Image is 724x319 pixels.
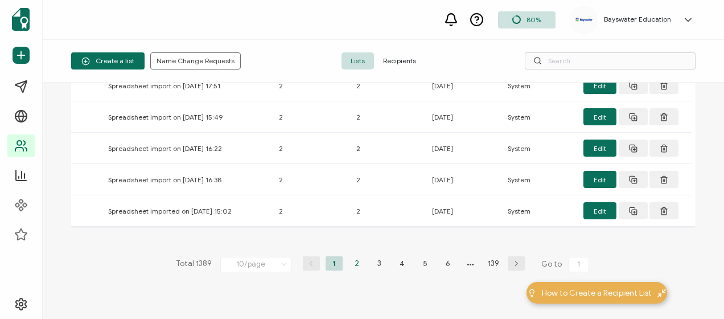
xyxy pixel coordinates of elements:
div: System [502,79,578,92]
button: Edit [583,171,616,188]
div: 2 [351,205,426,218]
span: Create a list [81,57,134,66]
img: sertifier-logomark-colored.svg [12,8,30,31]
button: Edit [583,108,616,125]
li: 139 [485,256,502,271]
div: System [502,205,578,218]
img: e421b917-46e4-4ebc-81ec-125abdc7015c.png [575,18,593,22]
span: Lists [342,52,374,69]
button: Edit [583,202,616,219]
div: 2 [273,142,351,155]
div: Spreadsheet import on [DATE] 16:22 [102,142,273,155]
div: 2 [351,111,426,124]
div: [DATE] [426,205,502,218]
span: Total 1389 [176,256,212,272]
div: 2 [351,79,426,92]
input: Search [525,52,696,69]
span: 80% [526,15,541,24]
iframe: Chat Widget [667,264,724,319]
input: Select [220,257,291,272]
li: 6 [439,256,456,271]
li: 2 [348,256,365,271]
button: Name Change Requests [150,52,241,69]
button: Edit [583,140,616,157]
div: [DATE] [426,173,502,186]
h5: Bayswater Education [604,15,671,23]
span: Name Change Requests [157,58,235,64]
div: 2 [273,79,351,92]
li: 5 [417,256,434,271]
div: [DATE] [426,142,502,155]
div: Spreadsheet import on [DATE] 15:49 [102,111,273,124]
div: 2 [273,173,351,186]
div: Spreadsheet import on [DATE] 16:38 [102,173,273,186]
div: System [502,142,578,155]
div: 2 [351,173,426,186]
div: System [502,111,578,124]
div: Spreadsheet imported on [DATE] 15:02 [102,205,273,218]
div: System [502,173,578,186]
div: 2 [273,205,351,218]
img: minimize-icon.svg [657,289,666,297]
div: 2 [351,142,426,155]
span: Go to [541,256,591,272]
div: [DATE] [426,111,502,124]
button: Create a list [71,52,145,69]
span: How to Create a Recipient List [542,287,652,299]
li: 1 [326,256,343,271]
li: 4 [394,256,411,271]
li: 3 [371,256,388,271]
div: 2 [273,111,351,124]
div: Spreadsheet import on [DATE] 17:51 [102,79,273,92]
button: Edit [583,77,616,94]
span: Recipients [374,52,425,69]
div: [DATE] [426,79,502,92]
